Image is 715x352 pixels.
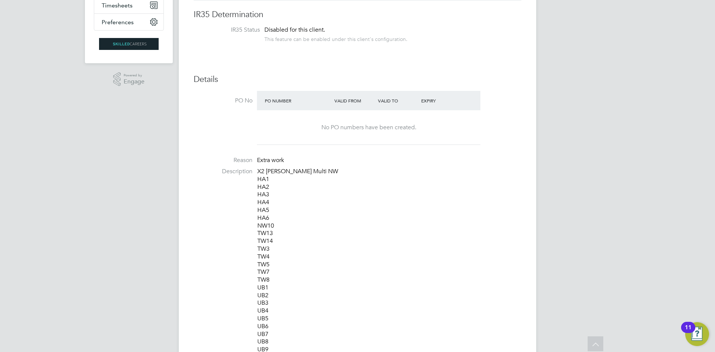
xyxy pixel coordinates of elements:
span: Engage [124,79,144,85]
div: Valid From [333,94,376,107]
div: 11 [685,327,692,337]
h3: IR35 Determination [194,9,521,20]
label: Reason [194,156,252,164]
div: This feature can be enabled under this client's configuration. [264,34,407,42]
span: Powered by [124,72,144,79]
span: Extra work [257,156,284,164]
label: IR35 Status [201,26,260,34]
div: Expiry [419,94,463,107]
div: Valid To [376,94,420,107]
button: Preferences [94,14,163,30]
img: skilledcareers-logo-retina.png [99,38,159,50]
div: PO Number [263,94,333,107]
span: Timesheets [102,2,133,9]
label: Description [194,168,252,175]
span: Disabled for this client. [264,26,325,34]
a: Go to home page [94,38,164,50]
div: No PO numbers have been created. [264,124,473,131]
button: Open Resource Center, 11 new notifications [685,322,709,346]
a: Powered byEngage [113,72,145,86]
h3: Details [194,74,521,85]
span: Preferences [102,19,134,26]
label: PO No [194,97,252,105]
